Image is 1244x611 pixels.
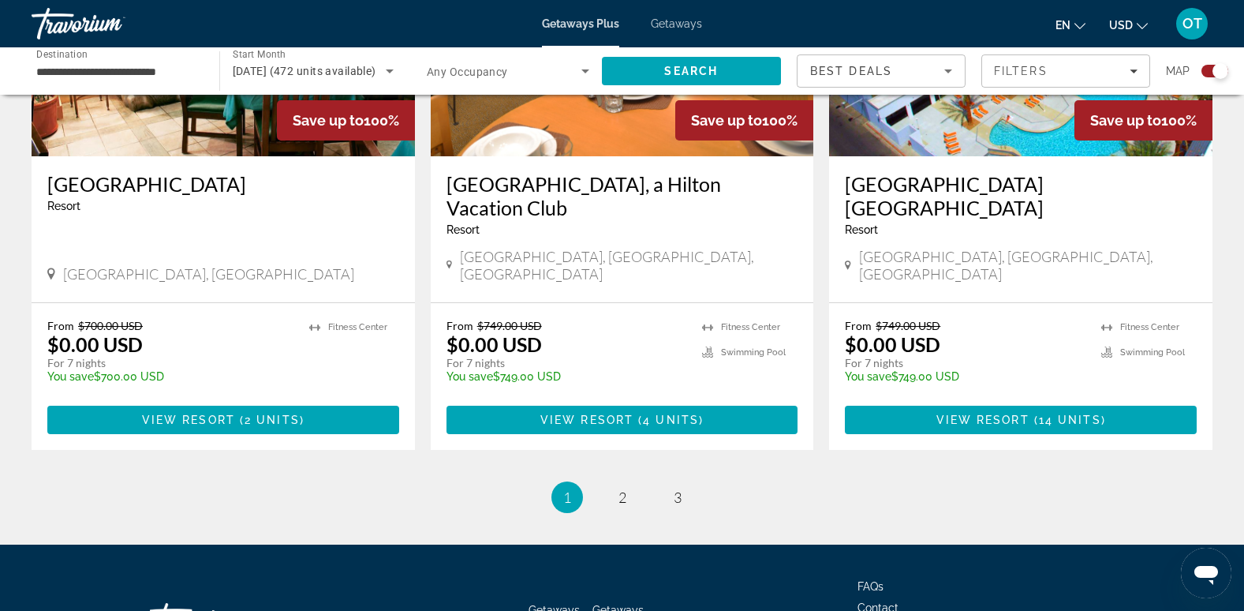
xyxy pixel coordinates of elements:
[446,406,798,434] button: View Resort(4 units)
[845,223,878,236] span: Resort
[460,248,798,283] span: [GEOGRAPHIC_DATA], [GEOGRAPHIC_DATA], [GEOGRAPHIC_DATA]
[277,100,415,141] div: 100%
[1074,100,1212,141] div: 100%
[142,414,235,426] span: View Resort
[651,17,702,30] a: Getaways
[845,356,1085,370] p: For 7 nights
[1171,7,1212,40] button: User Menu
[618,489,626,506] span: 2
[674,489,682,506] span: 3
[47,319,74,332] span: From
[36,62,199,81] input: Select destination
[1181,548,1231,598] iframe: Button to launch messaging window
[876,319,940,332] span: $749.00 USD
[721,322,780,332] span: Fitness Center
[1055,13,1085,36] button: Change language
[245,414,300,426] span: 2 units
[721,347,786,358] span: Swimming Pool
[233,49,286,60] span: Start Month
[981,54,1150,88] button: Filters
[427,66,508,78] span: Any Occupancy
[691,112,762,129] span: Save up to
[36,48,88,59] span: Destination
[1055,19,1070,32] span: en
[936,414,1029,426] span: View Resort
[810,62,952,81] mat-select: Sort by
[1120,347,1185,358] span: Swimming Pool
[859,248,1197,283] span: [GEOGRAPHIC_DATA], [GEOGRAPHIC_DATA], [GEOGRAPHIC_DATA]
[446,332,542,356] p: $0.00 USD
[47,370,94,383] span: You save
[446,370,493,383] span: You save
[563,489,571,506] span: 1
[1090,112,1161,129] span: Save up to
[1029,414,1106,426] span: ( )
[477,319,542,332] span: $749.00 USD
[328,322,387,332] span: Fitness Center
[845,319,872,332] span: From
[845,370,891,383] span: You save
[664,65,718,77] span: Search
[602,57,782,85] button: Search
[446,370,687,383] p: $749.00 USD
[47,370,293,383] p: $700.00 USD
[446,172,798,219] a: [GEOGRAPHIC_DATA], a Hilton Vacation Club
[78,319,143,332] span: $700.00 USD
[446,223,480,236] span: Resort
[233,65,376,77] span: [DATE] (472 units available)
[47,172,399,196] a: [GEOGRAPHIC_DATA]
[542,17,619,30] a: Getaways Plus
[32,3,189,44] a: Travorium
[32,482,1212,513] nav: Pagination
[446,356,687,370] p: For 7 nights
[633,414,704,426] span: ( )
[810,65,892,77] span: Best Deals
[1182,16,1202,32] span: OT
[47,356,293,370] p: For 7 nights
[643,414,699,426] span: 4 units
[1120,322,1179,332] span: Fitness Center
[857,580,884,593] a: FAQs
[540,414,633,426] span: View Resort
[235,414,304,426] span: ( )
[675,100,813,141] div: 100%
[63,265,354,283] span: [GEOGRAPHIC_DATA], [GEOGRAPHIC_DATA]
[1109,13,1148,36] button: Change currency
[1166,60,1190,82] span: Map
[293,112,364,129] span: Save up to
[1039,414,1101,426] span: 14 units
[1109,19,1133,32] span: USD
[845,172,1197,219] a: [GEOGRAPHIC_DATA] [GEOGRAPHIC_DATA]
[446,319,473,332] span: From
[47,200,80,212] span: Resort
[47,332,143,356] p: $0.00 USD
[994,65,1048,77] span: Filters
[845,332,940,356] p: $0.00 USD
[47,406,399,434] button: View Resort(2 units)
[845,370,1085,383] p: $749.00 USD
[845,406,1197,434] button: View Resort(14 units)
